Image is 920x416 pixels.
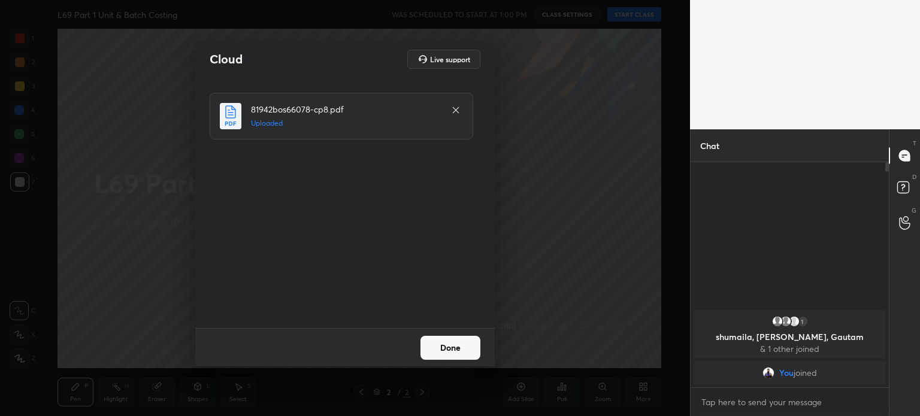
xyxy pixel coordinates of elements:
img: default.png [771,315,783,327]
img: 78d879e9ade943c4a63fa74a256d960a.jpg [762,367,774,379]
div: 1 [797,315,809,327]
h4: 81942bos66078-cp8.pdf [251,103,439,116]
p: shumaila, [PERSON_NAME], Gautam [701,332,879,342]
h5: Live support [430,56,470,63]
p: D [912,172,916,181]
div: grid [691,308,889,387]
span: joined [794,368,817,378]
p: Chat [691,130,729,162]
p: T [913,139,916,148]
p: & 1 other joined [701,344,879,354]
img: default.png [780,315,792,327]
h2: Cloud [210,51,243,67]
span: You [779,368,794,378]
button: Done [420,336,480,360]
h5: Uploaded [251,118,439,129]
img: ee0d6f3888534c3aa58af37baf679221.jpg [788,315,800,327]
p: G [912,206,916,215]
